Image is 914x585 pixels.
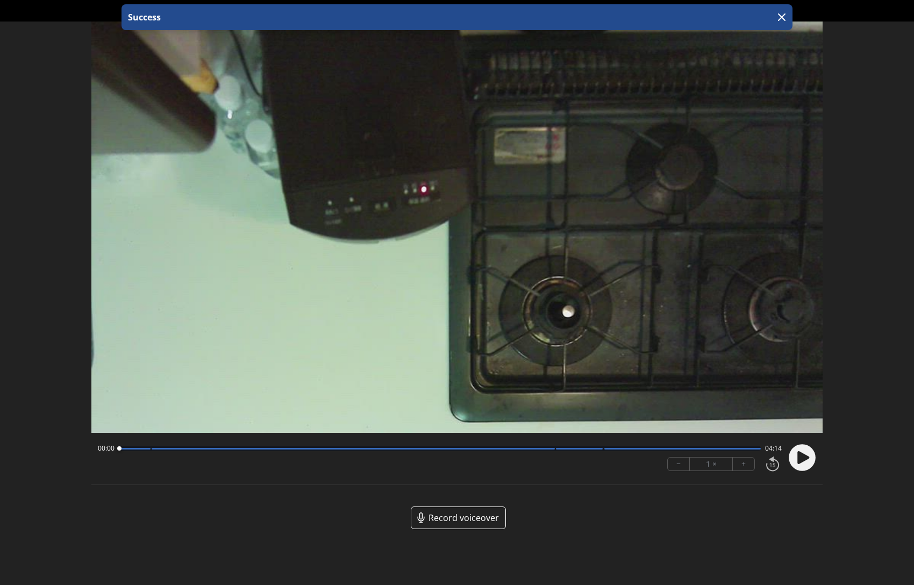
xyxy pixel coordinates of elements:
span: 00:00 [98,444,115,453]
div: 1 × [690,458,733,470]
span: Record voiceover [429,511,499,524]
a: Record voiceover [411,506,506,529]
span: 04:14 [765,444,782,453]
button: + [733,458,754,470]
a: 00:00:00 [437,3,477,19]
p: Success [126,11,161,24]
button: − [668,458,690,470]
